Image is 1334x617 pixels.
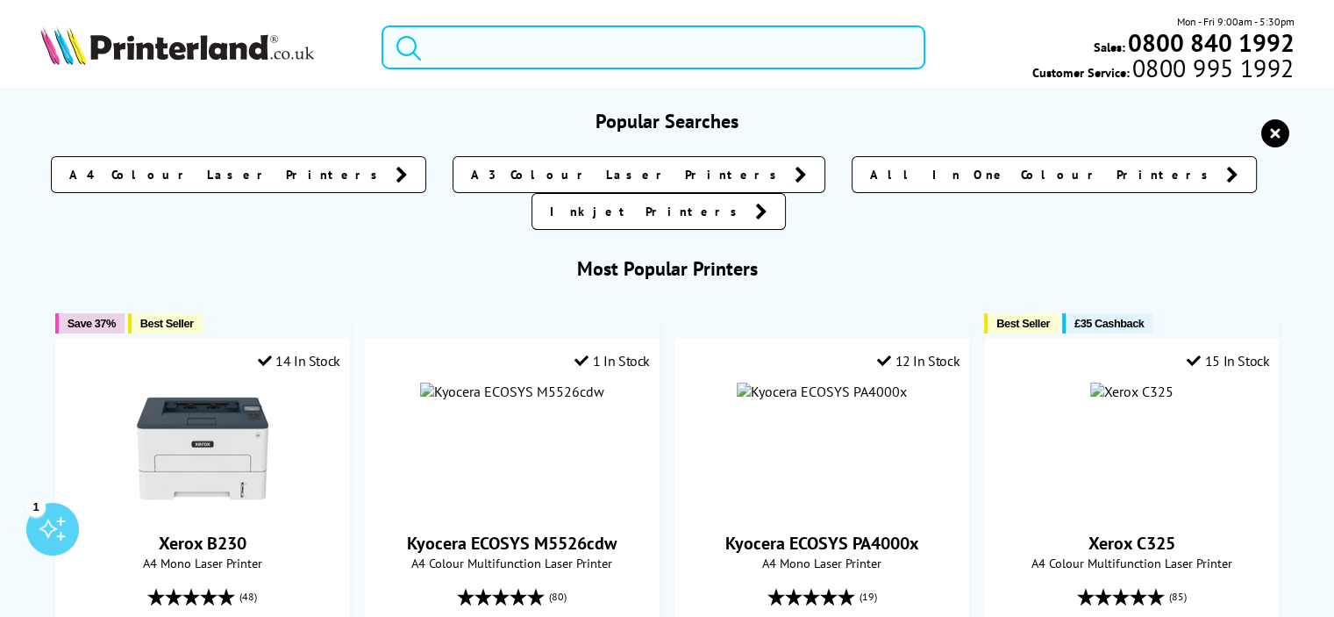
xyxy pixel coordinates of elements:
a: Xerox C325 [1088,532,1175,555]
div: 12 In Stock [877,352,959,369]
button: Save 37% [55,313,125,334]
button: Best Seller [128,313,203,334]
span: A4 Colour Multifunction Laser Printer [375,555,650,571]
img: Kyocera ECOSYS M5526cdw [420,383,604,400]
span: 0800 995 1992 [1130,60,1294,76]
a: A4 Colour Laser Printers [51,156,426,193]
a: Printerland Logo [40,26,360,68]
a: Kyocera ECOSYS PA4000x [725,532,919,555]
input: Search product or [382,25,925,69]
button: Best Seller [984,313,1059,334]
span: £35 Cashback [1074,317,1144,330]
img: Xerox C325 [1090,383,1173,400]
span: A3 Colour Laser Printers [471,166,786,183]
h3: Popular Searches [40,109,1295,133]
span: Mon - Fri 9:00am - 5:30pm [1176,13,1294,30]
a: Inkjet Printers [531,193,786,230]
a: All In One Colour Printers [852,156,1257,193]
a: Xerox B230 [159,532,246,555]
span: A4 Colour Laser Printers [69,166,387,183]
span: (19) [860,580,877,613]
div: 15 In Stock [1187,352,1269,369]
div: 1 [26,497,46,516]
a: Xerox B230 [137,500,268,518]
span: Inkjet Printers [550,203,746,220]
h3: Most Popular Printers [40,256,1295,281]
button: £35 Cashback [1062,313,1152,334]
span: Sales: [1093,39,1124,55]
a: A3 Colour Laser Printers [453,156,825,193]
span: (48) [239,580,257,613]
span: Best Seller [996,317,1050,330]
span: All In One Colour Printers [870,166,1217,183]
img: Xerox B230 [137,383,268,514]
span: A4 Mono Laser Printer [65,555,340,571]
b: 0800 840 1992 [1127,26,1294,59]
img: Kyocera ECOSYS PA4000x [737,383,907,400]
span: (85) [1169,580,1187,613]
div: 1 In Stock [574,352,650,369]
span: (80) [549,580,567,613]
div: 14 In Stock [258,352,340,369]
span: Customer Service: [1032,60,1294,81]
span: Save 37% [68,317,116,330]
span: Best Seller [140,317,194,330]
span: A4 Colour Multifunction Laser Printer [994,555,1269,571]
img: Printerland Logo [40,26,314,65]
a: Kyocera ECOSYS M5526cdw [407,532,617,555]
span: A4 Mono Laser Printer [684,555,959,571]
a: 0800 840 1992 [1124,34,1294,51]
